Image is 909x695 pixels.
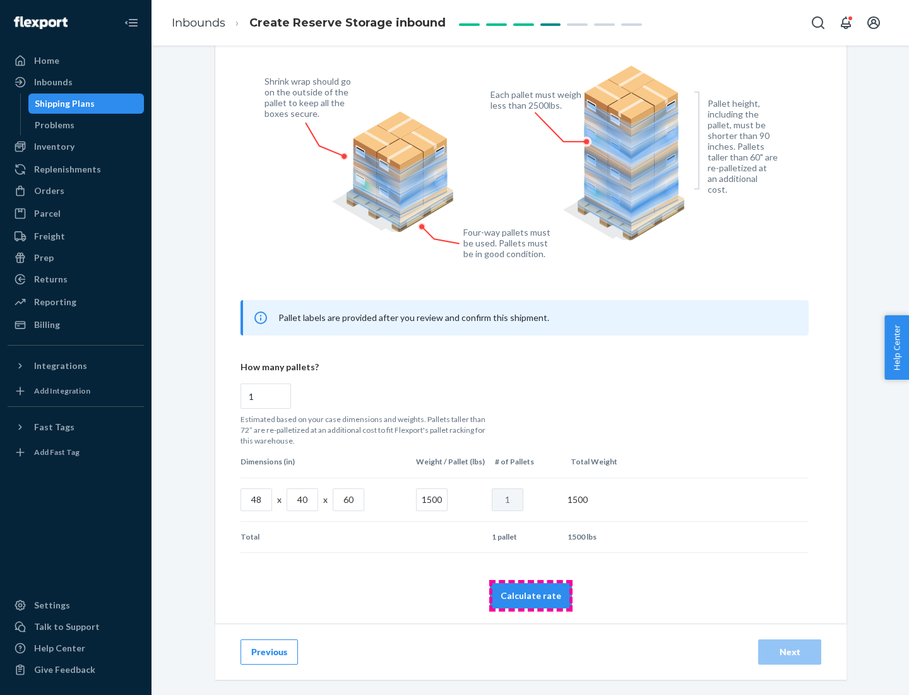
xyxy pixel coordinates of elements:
button: Calculate rate [490,583,572,608]
figcaption: Each pallet must weigh less than 2500lbs. [490,89,585,111]
th: Weight / Pallet (lbs) [411,446,490,477]
button: Close Navigation [119,10,144,35]
div: Settings [34,599,70,612]
a: Problems [28,115,145,135]
p: x [323,493,328,506]
a: Parcel [8,203,144,224]
div: Orders [34,184,64,197]
div: Add Integration [34,385,90,396]
div: Parcel [34,207,61,220]
th: # of Pallets [490,446,566,477]
p: How many pallets? [241,361,809,373]
a: Home [8,51,144,71]
th: Total Weight [566,446,641,477]
a: Add Integration [8,381,144,401]
button: Next [758,639,821,665]
div: Problems [35,119,74,131]
div: Add Fast Tag [34,447,80,457]
button: Open account menu [861,10,886,35]
div: Freight [34,230,65,243]
div: Next [769,646,811,658]
td: 1500 lbs [562,522,638,552]
th: Dimensions (in) [241,446,411,477]
div: Inventory [34,140,74,153]
a: Settings [8,595,144,615]
a: Inventory [8,136,144,157]
div: Fast Tags [34,421,74,433]
span: Pallet labels are provided after you review and confirm this shipment. [278,312,549,323]
div: Returns [34,273,68,286]
a: Replenishments [8,159,144,179]
button: Give Feedback [8,660,144,680]
td: 1 pallet [487,522,562,552]
div: Integrations [34,360,87,372]
div: Replenishments [34,163,101,176]
button: Previous [241,639,298,665]
a: Inbounds [8,72,144,92]
span: 1500 [567,494,588,505]
a: Add Fast Tag [8,442,144,462]
button: Open Search Box [805,10,831,35]
a: Talk to Support [8,617,144,637]
button: Fast Tags [8,417,144,437]
div: Prep [34,251,54,264]
a: Reporting [8,292,144,312]
a: Orders [8,181,144,201]
a: Billing [8,315,144,335]
a: Help Center [8,638,144,658]
div: Talk to Support [34,620,100,633]
figcaption: Pallet height, including the pallet, must be shorter than 90 inches. Pallets taller than 60" are ... [708,98,778,195]
button: Integrations [8,356,144,376]
a: Freight [8,226,144,246]
figcaption: Four-way pallets must be used. Pallets must be in good condition. [463,227,551,259]
ol: breadcrumbs [162,4,456,42]
div: Shipping Plans [35,97,95,110]
figcaption: Shrink wrap should go on the outside of the pallet to keep all the boxes secure. [264,76,359,119]
div: Inbounds [34,76,73,88]
div: Billing [34,318,60,331]
a: Shipping Plans [28,94,145,114]
button: Help Center [884,315,909,380]
img: Flexport logo [14,16,68,29]
a: Returns [8,269,144,289]
button: Open notifications [833,10,858,35]
td: Total [241,522,411,552]
span: Create Reserve Storage inbound [249,16,446,30]
div: Help Center [34,642,85,655]
p: Estimated based on your case dimensions and weights. Pallets taller than 72” are re-palletized at... [241,414,493,446]
div: Reporting [34,296,76,308]
p: x [277,493,282,506]
div: Give Feedback [34,663,95,676]
div: Home [34,54,59,67]
a: Prep [8,248,144,268]
a: Inbounds [172,16,225,30]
